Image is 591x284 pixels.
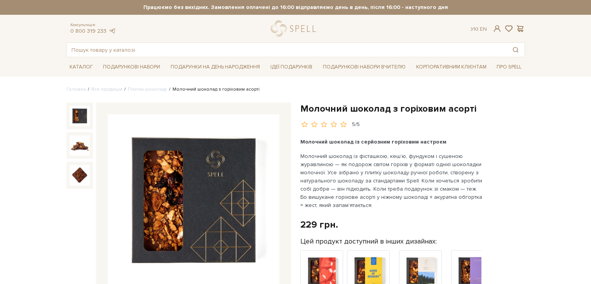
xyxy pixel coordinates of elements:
[70,165,90,185] img: Молочний шоколад з горіховим асорті
[66,86,86,92] a: Головна
[507,43,525,57] button: Пошук товару у каталозі
[480,26,487,32] a: En
[477,26,478,32] span: |
[167,61,263,73] a: Подарунки на День народження
[70,106,90,126] img: Молочний шоколад з горіховим асорті
[108,28,116,34] a: telegram
[267,61,316,73] a: Ідеї подарунків
[352,121,360,128] div: 5/5
[300,237,437,246] label: Цей продукт доступний в інших дизайнах:
[493,61,525,73] a: Про Spell
[413,61,490,73] a: Корпоративним клієнтам
[300,152,483,209] p: Молочний шоколад із фісташкою, кеш’ю, фундуком і сушеною журавлиною — як подорож світом горіхів у...
[300,138,446,145] b: Молочний шоколад із серйозним горіховим настроєм
[70,135,90,156] img: Молочний шоколад з горіховим асорті
[70,28,106,34] a: 0 800 319 233
[100,61,163,73] a: Подарункові набори
[70,23,116,28] span: Консультація:
[128,86,167,92] a: Плитки шоколаду
[66,61,96,73] a: Каталог
[271,21,319,37] a: logo
[300,219,338,231] div: 229 грн.
[67,43,507,57] input: Пошук товару у каталозі
[471,26,487,33] div: Ук
[91,86,122,92] a: Вся продукція
[300,103,525,115] h1: Молочний шоколад з горіховим асорті
[320,60,409,74] a: Подарункові набори Вчителю
[66,4,525,11] strong: Працюємо без вихідних. Замовлення оплачені до 16:00 відправляємо день в день, після 16:00 - насту...
[167,86,260,93] li: Молочний шоколад з горіховим асорті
